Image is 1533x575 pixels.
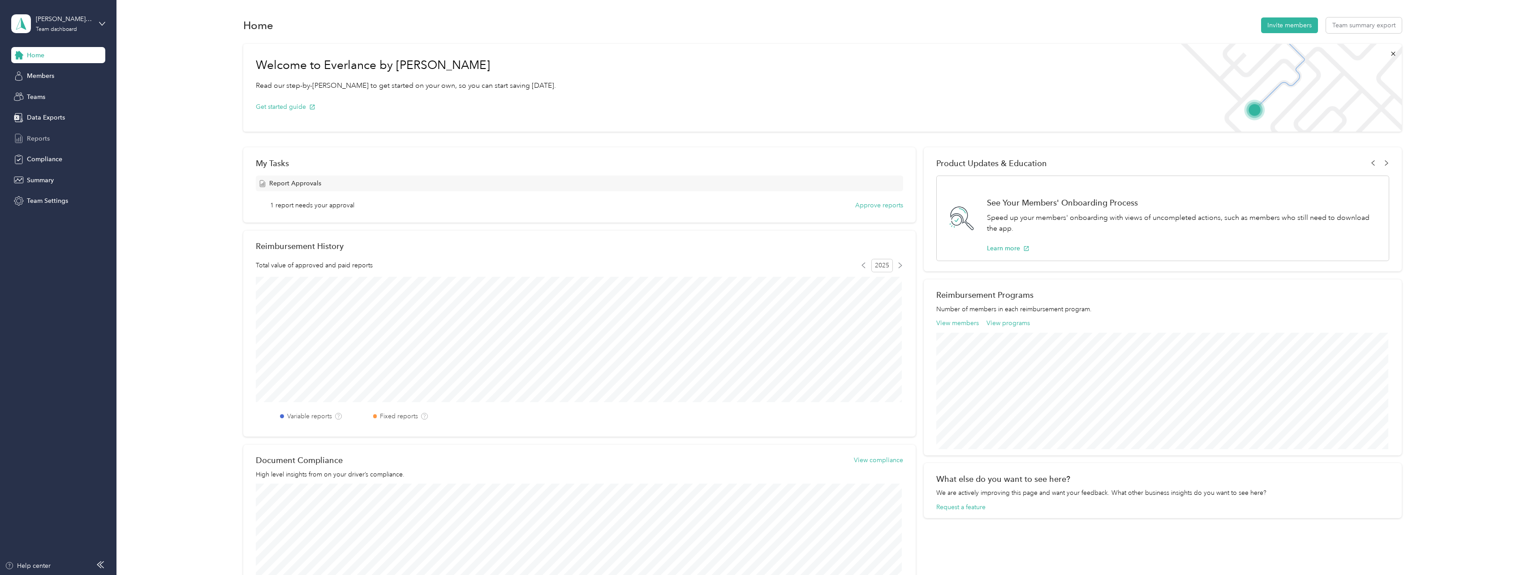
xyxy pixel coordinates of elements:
span: Home [27,51,44,60]
span: Summary [27,176,54,185]
p: Speed up your members' onboarding with views of uncompleted actions, such as members who still ne... [987,212,1379,234]
button: Help center [5,561,51,571]
span: Teams [27,92,45,102]
p: Number of members in each reimbursement program. [936,305,1389,314]
p: High level insights from on your driver’s compliance. [256,470,903,479]
div: My Tasks [256,159,903,168]
button: Team summary export [1326,17,1402,33]
label: Variable reports [287,412,332,421]
iframe: Everlance-gr Chat Button Frame [1483,525,1533,575]
h2: Reimbursement Programs [936,290,1389,300]
p: Read our step-by-[PERSON_NAME] to get started on your own, so you can start saving [DATE]. [256,80,556,91]
div: What else do you want to see here? [936,474,1389,484]
div: Team dashboard [36,27,77,32]
h2: Reimbursement History [256,241,344,251]
button: View programs [986,318,1030,328]
span: 2025 [871,259,893,272]
span: Team Settings [27,196,68,206]
h1: Home [243,21,273,30]
span: 1 report needs your approval [270,201,354,210]
span: Members [27,71,54,81]
h1: See Your Members' Onboarding Process [987,198,1379,207]
span: Compliance [27,154,62,164]
button: Approve reports [855,201,903,210]
div: We are actively improving this page and want your feedback. What other business insights do you w... [936,488,1389,498]
button: View members [936,318,979,328]
button: Learn more [987,244,1029,253]
div: [PERSON_NAME][EMAIL_ADDRESS][PERSON_NAME][DOMAIN_NAME] [36,14,92,24]
h2: Document Compliance [256,455,343,465]
h1: Welcome to Everlance by [PERSON_NAME] [256,58,556,73]
img: Welcome to everlance [1172,44,1402,132]
span: Total value of approved and paid reports [256,261,373,270]
button: Get started guide [256,102,315,112]
span: Product Updates & Education [936,159,1047,168]
span: Report Approvals [269,179,321,188]
button: Request a feature [936,502,986,512]
button: Invite members [1261,17,1318,33]
span: Data Exports [27,113,65,122]
label: Fixed reports [380,412,418,421]
button: View compliance [854,455,903,465]
span: Reports [27,134,50,143]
